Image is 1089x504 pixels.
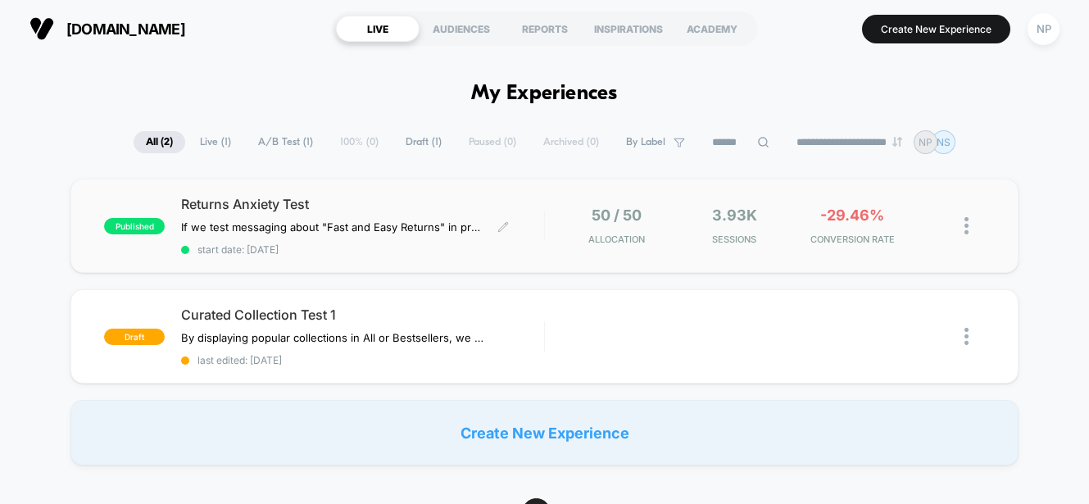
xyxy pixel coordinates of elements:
img: Visually logo [29,16,54,41]
span: published [104,218,165,234]
img: end [892,137,902,147]
span: A/B Test ( 1 ) [246,131,325,153]
span: Allocation [588,234,645,245]
span: start date: [DATE] [181,243,543,256]
span: draft [104,329,165,345]
span: If we test messaging about "Fast and Easy Returns" in proximity to ATC, users will feel reassured... [181,220,485,234]
span: -29.46% [820,207,884,224]
div: REPORTS [503,16,587,42]
span: 50 / 50 [592,207,642,224]
span: 3.93k [712,207,757,224]
p: NP [919,136,932,148]
button: NP [1023,12,1064,46]
span: Live ( 1 ) [188,131,243,153]
div: AUDIENCES [420,16,503,42]
button: Create New Experience [862,15,1010,43]
span: Curated Collection Test 1 [181,306,543,323]
span: [DOMAIN_NAME] [66,20,185,38]
div: ACADEMY [670,16,754,42]
span: By Label [626,136,665,148]
div: Create New Experience [70,400,1018,465]
div: INSPIRATIONS [587,16,670,42]
div: NP [1028,13,1060,45]
span: last edited: [DATE] [181,354,543,366]
img: close [964,328,969,345]
span: Draft ( 1 ) [393,131,454,153]
button: [DOMAIN_NAME] [25,16,190,42]
span: By displaying popular collections in All or Bestsellers, we will increase engagement and decrease... [181,331,485,344]
h1: My Experiences [471,82,618,106]
span: Sessions [679,234,789,245]
div: LIVE [336,16,420,42]
span: All ( 2 ) [134,131,185,153]
img: close [964,217,969,234]
p: NS [937,136,951,148]
span: Returns Anxiety Test [181,196,543,212]
span: CONVERSION RATE [797,234,907,245]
